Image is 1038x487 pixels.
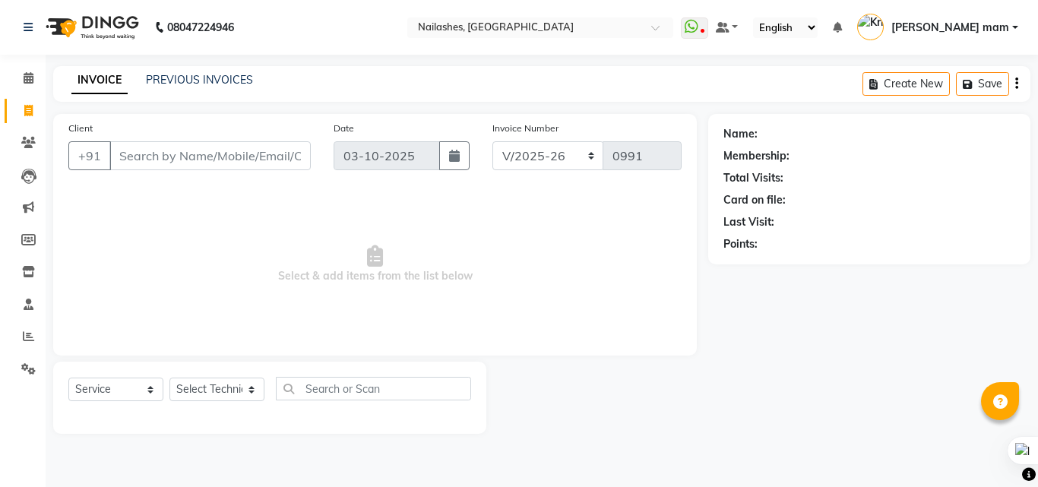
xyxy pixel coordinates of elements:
[974,426,1023,472] iframe: chat widget
[891,20,1009,36] span: [PERSON_NAME] mam
[857,14,884,40] img: Krishika mam
[68,188,682,340] span: Select & add items from the list below
[956,72,1009,96] button: Save
[723,148,790,164] div: Membership:
[334,122,354,135] label: Date
[723,126,758,142] div: Name:
[276,377,471,400] input: Search or Scan
[723,214,774,230] div: Last Visit:
[146,73,253,87] a: PREVIOUS INVOICES
[68,122,93,135] label: Client
[109,141,311,170] input: Search by Name/Mobile/Email/Code
[68,141,111,170] button: +91
[167,6,234,49] b: 08047224946
[723,170,783,186] div: Total Visits:
[723,236,758,252] div: Points:
[71,67,128,94] a: INVOICE
[723,192,786,208] div: Card on file:
[492,122,559,135] label: Invoice Number
[862,72,950,96] button: Create New
[39,6,143,49] img: logo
